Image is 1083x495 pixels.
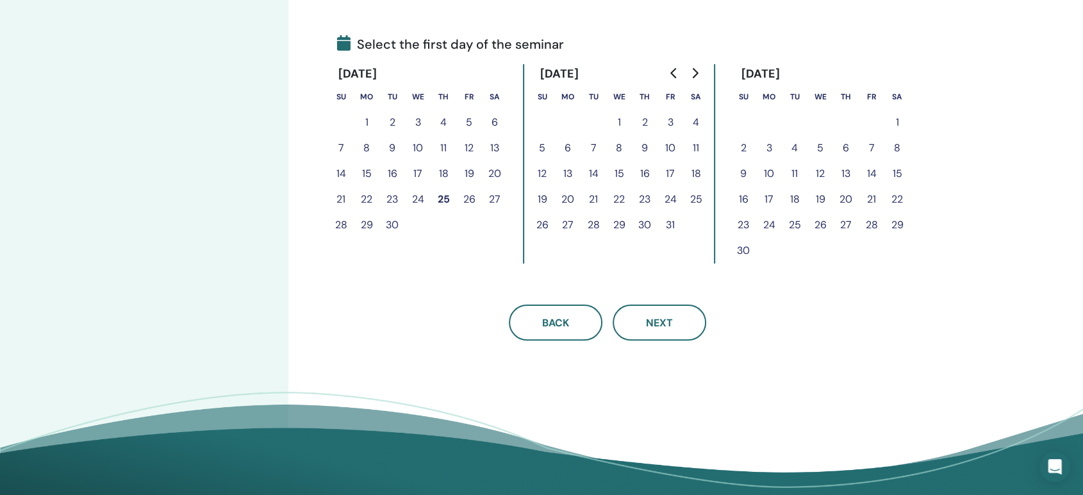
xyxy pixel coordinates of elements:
[756,84,782,110] th: Monday
[431,135,456,161] button: 11
[529,64,589,84] div: [DATE]
[833,187,859,212] button: 20
[456,110,482,135] button: 5
[581,161,606,187] button: 14
[379,110,405,135] button: 2
[859,187,884,212] button: 21
[555,135,581,161] button: 6
[833,161,859,187] button: 13
[606,135,632,161] button: 8
[529,161,555,187] button: 12
[379,212,405,238] button: 30
[884,187,910,212] button: 22
[884,110,910,135] button: 1
[482,161,508,187] button: 20
[405,110,431,135] button: 3
[379,84,405,110] th: Tuesday
[683,84,709,110] th: Saturday
[328,187,354,212] button: 21
[529,212,555,238] button: 26
[354,161,379,187] button: 15
[482,135,508,161] button: 13
[542,316,569,330] span: Back
[354,187,379,212] button: 22
[884,135,910,161] button: 8
[613,305,706,340] button: Next
[756,161,782,187] button: 10
[884,212,910,238] button: 29
[632,110,657,135] button: 2
[632,161,657,187] button: 16
[337,35,564,54] span: Select the first day of the seminar
[405,84,431,110] th: Wednesday
[405,161,431,187] button: 17
[833,84,859,110] th: Thursday
[431,161,456,187] button: 18
[606,110,632,135] button: 1
[833,212,859,238] button: 27
[555,161,581,187] button: 13
[529,84,555,110] th: Sunday
[405,187,431,212] button: 24
[328,212,354,238] button: 28
[354,135,379,161] button: 8
[431,187,456,212] button: 25
[731,135,756,161] button: 2
[859,212,884,238] button: 28
[684,60,705,86] button: Go to next month
[379,187,405,212] button: 23
[632,84,657,110] th: Thursday
[379,161,405,187] button: 16
[756,135,782,161] button: 3
[328,84,354,110] th: Sunday
[884,84,910,110] th: Saturday
[1039,451,1070,482] div: Open Intercom Messenger
[581,84,606,110] th: Tuesday
[555,212,581,238] button: 27
[354,84,379,110] th: Monday
[529,187,555,212] button: 19
[482,110,508,135] button: 6
[405,135,431,161] button: 10
[657,110,683,135] button: 3
[328,64,388,84] div: [DATE]
[859,161,884,187] button: 14
[482,187,508,212] button: 27
[431,110,456,135] button: 4
[683,161,709,187] button: 18
[833,135,859,161] button: 6
[632,135,657,161] button: 9
[456,161,482,187] button: 19
[555,84,581,110] th: Monday
[581,135,606,161] button: 7
[657,212,683,238] button: 31
[664,60,684,86] button: Go to previous month
[756,212,782,238] button: 24
[657,84,683,110] th: Friday
[807,161,833,187] button: 12
[731,84,756,110] th: Sunday
[328,135,354,161] button: 7
[807,212,833,238] button: 26
[807,135,833,161] button: 5
[782,135,807,161] button: 4
[606,187,632,212] button: 22
[581,212,606,238] button: 28
[482,84,508,110] th: Saturday
[657,187,683,212] button: 24
[782,212,807,238] button: 25
[379,135,405,161] button: 9
[509,305,602,340] button: Back
[731,187,756,212] button: 16
[632,187,657,212] button: 23
[683,110,709,135] button: 4
[657,135,683,161] button: 10
[456,187,482,212] button: 26
[782,84,807,110] th: Tuesday
[756,187,782,212] button: 17
[731,64,790,84] div: [DATE]
[555,187,581,212] button: 20
[354,110,379,135] button: 1
[632,212,657,238] button: 30
[782,161,807,187] button: 11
